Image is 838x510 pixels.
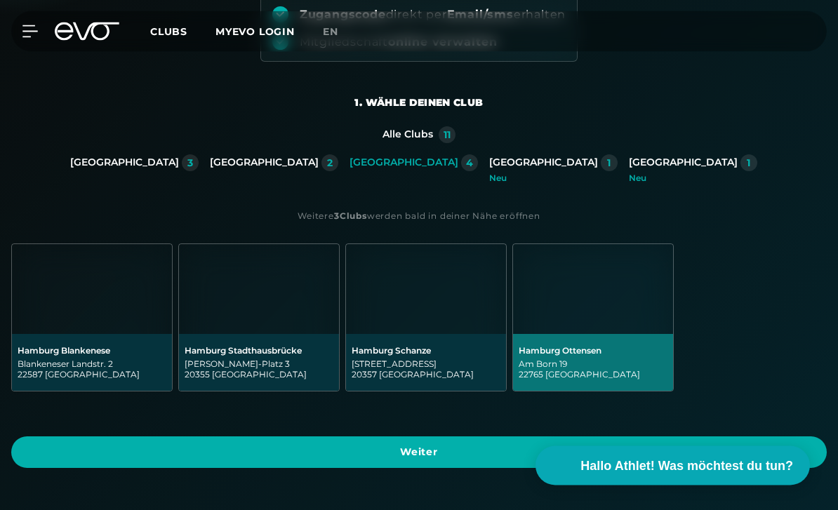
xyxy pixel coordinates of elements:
strong: Clubs [340,211,367,222]
div: [GEOGRAPHIC_DATA] [210,157,319,170]
div: 3 [187,159,193,168]
div: 1 [747,159,750,168]
div: 11 [444,130,451,140]
div: Hamburg Ottensen [519,346,667,356]
div: 1 [607,159,611,168]
div: Neu [489,175,618,183]
div: [GEOGRAPHIC_DATA] [350,157,458,170]
div: Hamburg Stadthausbrücke [185,346,333,356]
a: Clubs [150,25,215,38]
div: Neu [629,175,757,183]
a: MYEVO LOGIN [215,25,295,38]
span: en [323,25,338,38]
a: en [323,24,355,40]
a: Weiter [11,437,827,469]
div: Hamburg Schanze [352,346,500,356]
div: [GEOGRAPHIC_DATA] [70,157,179,170]
div: [PERSON_NAME]-Platz 3 20355 [GEOGRAPHIC_DATA] [185,359,333,380]
div: 1. Wähle deinen Club [354,96,483,110]
div: Hamburg Blankenese [18,346,166,356]
div: [GEOGRAPHIC_DATA] [489,157,598,170]
div: Alle Clubs [383,129,433,142]
span: Weiter [28,445,810,460]
div: [GEOGRAPHIC_DATA] [629,157,738,170]
div: [STREET_ADDRESS] 20357 [GEOGRAPHIC_DATA] [352,359,500,380]
div: 4 [466,159,473,168]
div: 2 [327,159,333,168]
div: Am Born 19 22765 [GEOGRAPHIC_DATA] [519,359,667,380]
span: Hallo Athlet! Was möchtest du tun? [580,457,793,476]
strong: 3 [334,211,340,222]
button: Hallo Athlet! Was möchtest du tun? [536,446,810,485]
span: Clubs [150,25,187,38]
div: Blankeneser Landstr. 2 22587 [GEOGRAPHIC_DATA] [18,359,166,380]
